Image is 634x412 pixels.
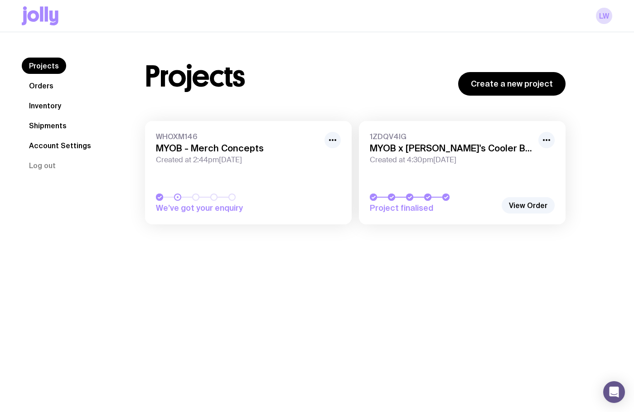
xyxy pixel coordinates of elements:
span: We’ve got your enquiry [156,203,283,213]
span: Created at 2:44pm[DATE] [156,155,319,165]
a: View Order [502,197,555,213]
span: 1ZDQV4IG [370,132,533,141]
a: Shipments [22,117,74,134]
a: Account Settings [22,137,98,154]
button: Log out [22,157,63,174]
a: 1ZDQV4IGMYOB x [PERSON_NAME]'s Cooler BagsCreated at 4:30pm[DATE]Project finalised [359,121,566,224]
a: LW [596,8,612,24]
h3: MYOB - Merch Concepts [156,143,319,154]
span: Created at 4:30pm[DATE] [370,155,533,165]
div: Open Intercom Messenger [603,381,625,403]
h3: MYOB x [PERSON_NAME]'s Cooler Bags [370,143,533,154]
span: Project finalised [370,203,497,213]
a: Inventory [22,97,68,114]
a: WHOXM146MYOB - Merch ConceptsCreated at 2:44pm[DATE]We’ve got your enquiry [145,121,352,224]
h1: Projects [145,62,245,91]
a: Create a new project [458,72,566,96]
a: Orders [22,78,61,94]
span: WHOXM146 [156,132,319,141]
a: Projects [22,58,66,74]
